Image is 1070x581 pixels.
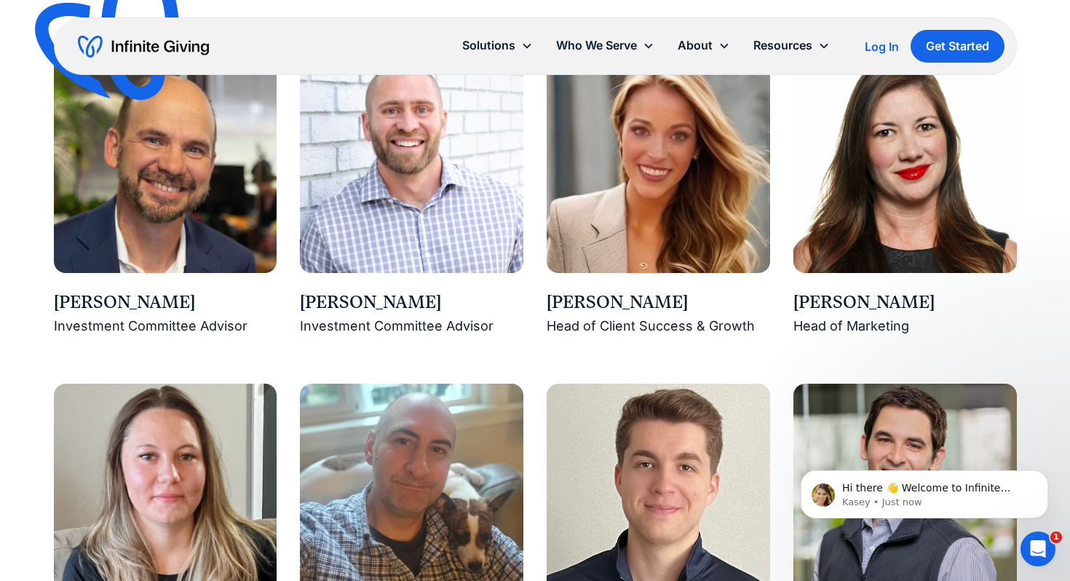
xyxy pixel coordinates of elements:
div: Solutions [462,36,515,55]
div: [PERSON_NAME] [547,290,770,315]
div: Log In [865,41,899,52]
a: Get Started [911,30,1004,63]
div: [PERSON_NAME] [793,290,1017,315]
div: Who We Serve [556,36,637,55]
a: Log In [865,38,899,55]
div: Who We Serve [544,30,666,61]
div: Head of Client Success & Growth [547,315,770,338]
div: Head of Marketing [793,315,1017,338]
div: Resources [753,36,812,55]
iframe: Intercom live chat [1021,531,1055,566]
div: [PERSON_NAME] [300,290,523,315]
div: About [678,36,713,55]
div: [PERSON_NAME] [54,290,277,315]
a: home [78,35,209,58]
div: About [666,30,742,61]
iframe: Intercom notifications message [779,440,1070,542]
div: Resources [742,30,841,61]
div: Investment Committee Advisor [54,315,277,338]
div: Solutions [451,30,544,61]
div: Investment Committee Advisor [300,315,523,338]
span: 1 [1050,531,1062,543]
